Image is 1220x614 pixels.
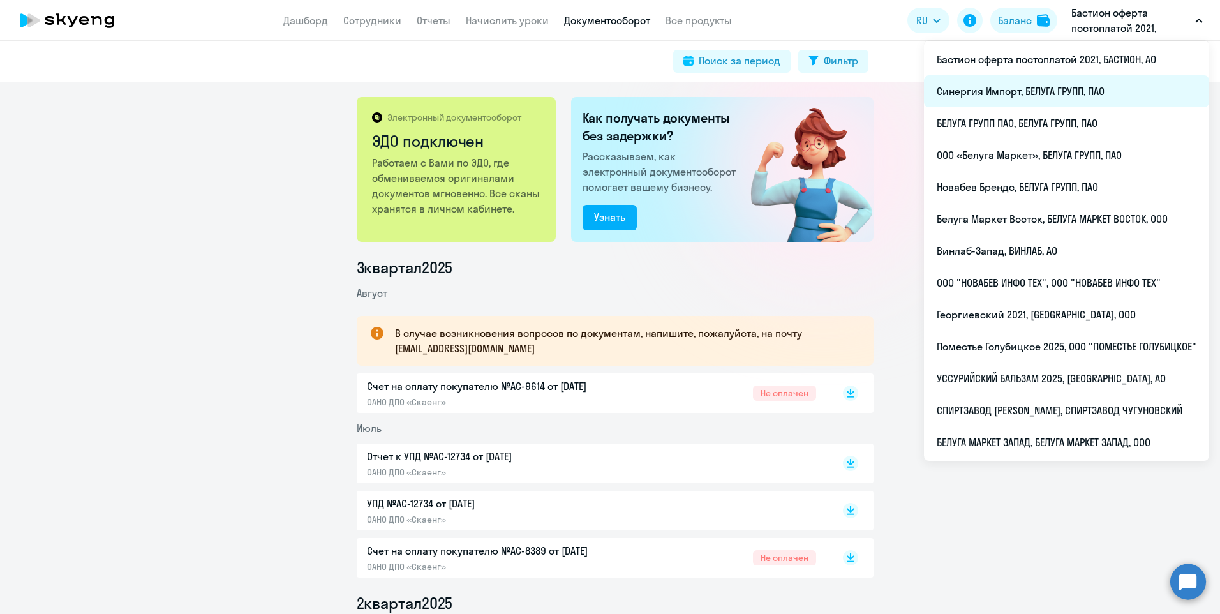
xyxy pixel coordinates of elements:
p: Электронный документооборот [387,112,521,123]
a: Документооборот [564,14,650,27]
h2: Как получать документы без задержки? [583,109,741,145]
h2: ЭДО подключен [372,131,542,151]
p: Счет на оплату покупателю №AC-9614 от [DATE] [367,378,635,394]
span: Не оплачен [753,550,816,565]
li: 2 квартал 2025 [357,593,874,613]
p: ОАНО ДПО «Скаенг» [367,467,635,478]
a: Дашборд [283,14,328,27]
a: Начислить уроки [466,14,549,27]
p: Счет на оплату покупателю №AC-8389 от [DATE] [367,543,635,558]
a: Счет на оплату покупателю №AC-9614 от [DATE]ОАНО ДПО «Скаенг»Не оплачен [367,378,816,408]
span: Не оплачен [753,386,816,401]
li: 3 квартал 2025 [357,257,874,278]
img: balance [1037,14,1050,27]
img: connected [730,97,874,242]
p: Бастион оферта постоплатой 2021, БАСТИОН, АО [1071,5,1190,36]
button: Бастион оферта постоплатой 2021, БАСТИОН, АО [1065,5,1209,36]
button: Узнать [583,205,637,230]
p: УПД №AC-12734 от [DATE] [367,496,635,511]
a: Все продукты [666,14,732,27]
a: Отчеты [417,14,450,27]
a: Счет на оплату покупателю №AC-8389 от [DATE]ОАНО ДПО «Скаенг»Не оплачен [367,543,816,573]
ul: RU [924,41,1209,461]
span: Июль [357,422,382,435]
p: ОАНО ДПО «Скаенг» [367,396,635,408]
div: Фильтр [824,53,858,68]
p: Работаем с Вами по ЭДО, где обмениваемся оригиналами документов мгновенно. Все сканы хранятся в л... [372,155,542,216]
div: Баланс [998,13,1032,28]
button: Фильтр [798,50,868,73]
div: Поиск за период [699,53,780,68]
p: В случае возникновения вопросов по документам, напишите, пожалуйста, на почту [EMAIL_ADDRESS][DOM... [395,326,851,356]
span: Август [357,287,387,299]
button: Балансbalance [990,8,1057,33]
p: ОАНО ДПО «Скаенг» [367,514,635,525]
span: RU [916,13,928,28]
p: Рассказываем, как электронный документооборот помогает вашему бизнесу. [583,149,741,195]
a: Сотрудники [343,14,401,27]
p: ОАНО ДПО «Скаенг» [367,561,635,573]
a: Отчет к УПД №AC-12734 от [DATE]ОАНО ДПО «Скаенг» [367,449,816,478]
div: Узнать [594,209,625,225]
p: Отчет к УПД №AC-12734 от [DATE] [367,449,635,464]
button: Поиск за период [673,50,791,73]
a: УПД №AC-12734 от [DATE]ОАНО ДПО «Скаенг» [367,496,816,525]
button: RU [907,8,949,33]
